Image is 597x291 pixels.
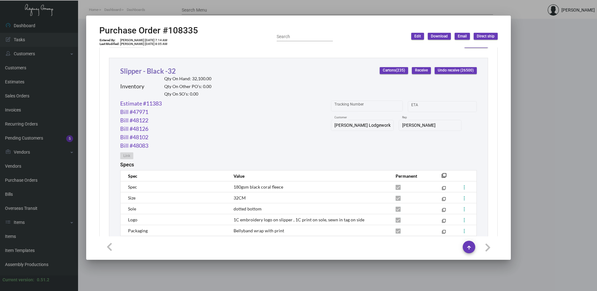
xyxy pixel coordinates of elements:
h2: Specs [120,162,134,168]
span: Receive [415,68,428,73]
span: Sole [128,206,136,211]
input: End date [436,104,466,109]
h2: Inventory [120,83,144,90]
span: Spec [128,184,137,190]
a: Bill #47971 [120,108,148,116]
button: Edit [411,33,424,40]
span: 180gsm black coral fleece [234,184,283,190]
th: Value [227,170,389,181]
a: Estimate #11383 [120,99,162,108]
span: Logo [128,217,137,222]
mat-icon: filter_none [442,187,446,191]
button: Email [455,33,470,40]
a: Bill #48102 [120,133,148,141]
h2: Qty On Other PO’s: 0.00 [164,84,211,89]
button: Cartons(235) [380,67,408,74]
td: Entered By: [99,38,120,42]
span: 1C embroidery logo on slipper , 1C print on sole, sewn in tag on side [234,217,364,222]
span: Email [458,34,467,39]
span: (235) [396,68,405,73]
td: [PERSON_NAME] [DATE] 7:14 AM [120,38,168,42]
mat-icon: filter_none [442,231,446,235]
span: Direct ship [477,34,495,39]
span: Link [123,153,130,159]
h2: Qty On Hand: 32,100.00 [164,76,211,81]
span: Bellyband wrap with print [234,228,284,233]
th: Spec [121,170,227,181]
a: Slipper - Black -32 [120,67,176,75]
mat-icon: filter_none [442,175,447,180]
h2: Qty On SO’s: 0.00 [164,91,211,97]
a: Bill #48126 [120,125,148,133]
input: Start date [411,104,431,109]
div: 0.51.2 [37,277,49,283]
button: Undo receive (26500) [435,67,477,74]
mat-icon: filter_none [442,220,446,224]
span: Undo receive (26500) [438,68,474,73]
mat-icon: filter_none [442,198,446,202]
a: Bill #48122 [120,116,148,125]
span: Download [431,34,448,39]
td: [PERSON_NAME] [DATE] 8:05 AM [120,42,168,46]
a: Bill #48083 [120,141,148,150]
span: Packaging [128,228,148,233]
span: dotted bottom [234,206,262,211]
mat-icon: filter_none [442,209,446,213]
button: Link [120,152,133,159]
div: Current version: [2,277,34,283]
h2: Purchase Order #108335 [99,25,198,36]
span: Edit [414,34,421,39]
span: Cartons [383,68,405,73]
span: Size [128,195,136,200]
button: Download [428,33,451,40]
span: 32CM [234,195,246,200]
td: Last Modified: [99,42,120,46]
th: Permanent [389,170,432,181]
button: Receive [412,67,431,74]
button: Direct ship [474,33,498,40]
